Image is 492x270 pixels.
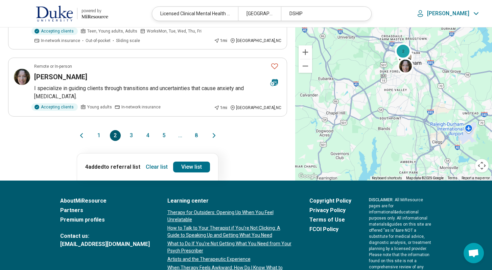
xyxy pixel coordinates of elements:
div: DSHIP [281,7,367,21]
div: Accepting clients [31,103,78,111]
a: Learning center [167,197,292,205]
span: In-network insurance [41,38,80,44]
div: [GEOGRAPHIC_DATA], [GEOGRAPHIC_DATA], [GEOGRAPHIC_DATA] [238,7,281,21]
a: How to Talk to Your Therapist if You’re Not Clicking: A Guide to Speaking Up and Getting What You... [167,225,292,239]
a: Report a map error [462,176,490,180]
div: Open chat [464,243,484,263]
span: Works Mon, Tue, Wed, Thu, Fri [147,28,202,34]
button: Map camera controls [475,159,489,172]
span: Young adults [87,104,112,110]
div: Accepting clients [31,27,78,35]
p: Remote or In-person [34,63,72,69]
div: 1 mi [214,38,227,44]
a: AboutMiResource [60,197,150,205]
a: Duke Universitypowered by [11,5,108,22]
button: Zoom out [299,59,312,73]
button: Clear list [143,162,170,172]
a: Terms of Use [309,216,351,224]
span: In-network insurance [121,104,161,110]
div: 2 [395,43,411,59]
button: Keyboard shortcuts [372,176,402,181]
span: DISCLAIMER [369,198,393,202]
a: Terms (opens in new tab) [448,176,458,180]
h3: [PERSON_NAME] [34,72,87,82]
p: I specialize in guiding clients through transitions and uncertainties that cause anxiety and [MED... [34,84,281,101]
div: 1 mi [214,105,227,111]
span: Map data ©2025 Google [406,176,444,180]
div: Licensed Clinical Mental Health Counselor (LCMHC), Licensed Clinical Social Worker (LCSW), [MEDIC... [152,7,238,21]
a: [EMAIL_ADDRESS][DOMAIN_NAME] [60,240,150,248]
a: View list [173,162,210,172]
button: 3 [126,130,137,141]
a: Therapy for Outsiders: Opening Up When You Feel Unrelatable [167,209,292,223]
div: [GEOGRAPHIC_DATA] , NC [230,105,281,111]
img: Duke University [36,5,73,22]
span: to referral list [104,164,140,170]
span: ... [175,130,186,141]
button: Favorite [268,59,281,73]
button: 1 [94,130,104,141]
p: [PERSON_NAME] [427,10,469,17]
a: Partners [60,206,150,214]
a: Open this area in Google Maps (opens a new window) [297,172,319,181]
div: powered by [81,8,108,14]
span: Out-of-pocket [86,38,111,44]
button: 8 [191,130,202,141]
button: 5 [159,130,169,141]
a: What to Do If You’re Not Getting What You Need from Your Psych Prescriber [167,240,292,254]
a: FCOI Policy [309,225,351,233]
div: [GEOGRAPHIC_DATA] , NC [230,38,281,44]
button: Zoom in [299,45,312,59]
a: Privacy Policy [309,206,351,214]
button: Previous page [77,130,86,141]
p: 4 added [85,163,140,171]
img: Google [297,172,319,181]
a: Copyright Policy [309,197,351,205]
button: 2 [110,130,121,141]
button: 4 [142,130,153,141]
span: Teen, Young adults, Adults [87,28,137,34]
a: Premium profiles [60,216,150,224]
span: Sliding scale [116,38,140,44]
button: Next page [210,130,218,141]
span: Contact us: [60,232,150,240]
a: Artists and the Therapeutic Experience [167,256,292,263]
